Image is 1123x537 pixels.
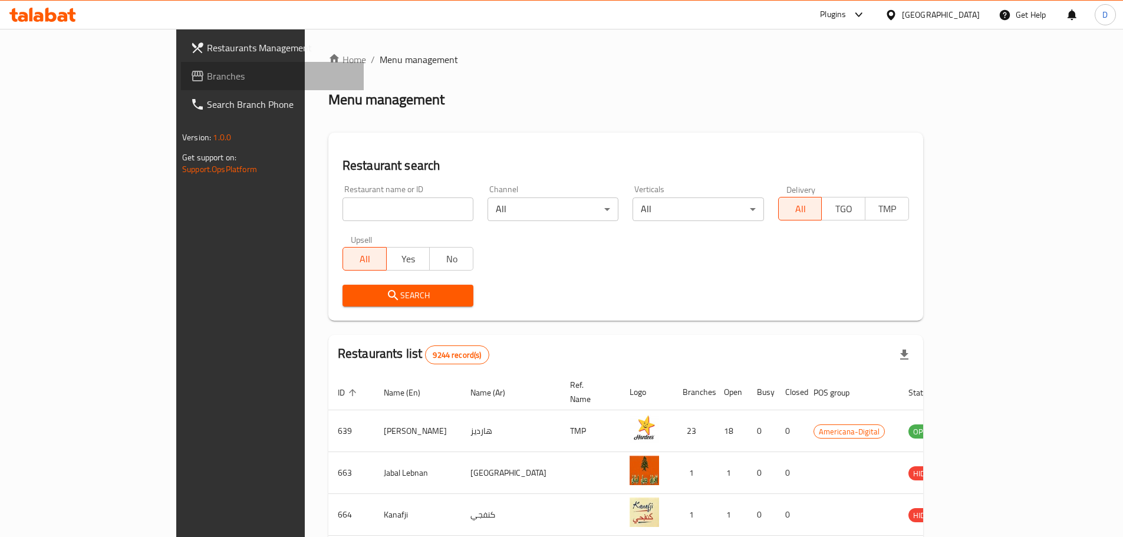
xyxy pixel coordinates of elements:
td: 0 [776,452,804,494]
span: TGO [826,200,861,218]
button: TGO [821,197,865,220]
a: Search Branch Phone [181,90,364,118]
span: OPEN [908,425,937,439]
h2: Restaurant search [343,157,909,174]
th: Logo [620,374,673,410]
div: All [633,197,763,221]
button: No [429,247,473,271]
button: TMP [865,197,909,220]
span: HIDDEN [908,467,944,480]
span: Name (En) [384,386,436,400]
td: 0 [747,410,776,452]
div: Total records count [425,345,489,364]
span: HIDDEN [908,509,944,522]
td: 1 [714,494,747,536]
span: Yes [391,251,426,268]
span: Restaurants Management [207,41,354,55]
button: All [778,197,822,220]
span: Get support on: [182,150,236,165]
th: Closed [776,374,804,410]
td: 0 [776,494,804,536]
img: Hardee's [630,414,659,443]
a: Support.OpsPlatform [182,162,257,177]
td: Kanafji [374,494,461,536]
td: 0 [747,452,776,494]
h2: Restaurants list [338,345,489,364]
span: Ref. Name [570,378,606,406]
th: Busy [747,374,776,410]
td: 18 [714,410,747,452]
th: Open [714,374,747,410]
button: Search [343,285,473,307]
td: كنفجي [461,494,561,536]
td: 0 [747,494,776,536]
td: TMP [561,410,620,452]
td: 23 [673,410,714,452]
td: هارديز [461,410,561,452]
nav: breadcrumb [328,52,923,67]
span: TMP [870,200,904,218]
label: Delivery [786,185,816,193]
span: POS group [814,386,865,400]
td: Jabal Lebnan [374,452,461,494]
td: 1 [673,494,714,536]
span: Americana-Digital [814,425,884,439]
a: Restaurants Management [181,34,364,62]
li: / [371,52,375,67]
td: 1 [673,452,714,494]
span: Branches [207,69,354,83]
span: 1.0.0 [213,130,231,145]
td: [GEOGRAPHIC_DATA] [461,452,561,494]
input: Search for restaurant name or ID.. [343,197,473,221]
td: 1 [714,452,747,494]
img: Jabal Lebnan [630,456,659,485]
span: All [783,200,818,218]
span: Search [352,288,464,303]
img: Kanafji [630,498,659,527]
span: Version: [182,130,211,145]
a: Branches [181,62,364,90]
span: 9244 record(s) [426,350,488,361]
div: Export file [890,341,918,369]
span: Status [908,386,947,400]
span: Name (Ar) [470,386,521,400]
span: No [434,251,469,268]
span: Search Branch Phone [207,97,354,111]
td: [PERSON_NAME] [374,410,461,452]
div: HIDDEN [908,508,944,522]
span: Menu management [380,52,458,67]
div: [GEOGRAPHIC_DATA] [902,8,980,21]
div: All [488,197,618,221]
h2: Menu management [328,90,444,109]
div: Plugins [820,8,846,22]
label: Upsell [351,235,373,243]
span: ID [338,386,360,400]
button: Yes [386,247,430,271]
div: OPEN [908,424,937,439]
th: Branches [673,374,714,410]
span: All [348,251,382,268]
div: HIDDEN [908,466,944,480]
td: 0 [776,410,804,452]
span: D [1102,8,1108,21]
button: All [343,247,387,271]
